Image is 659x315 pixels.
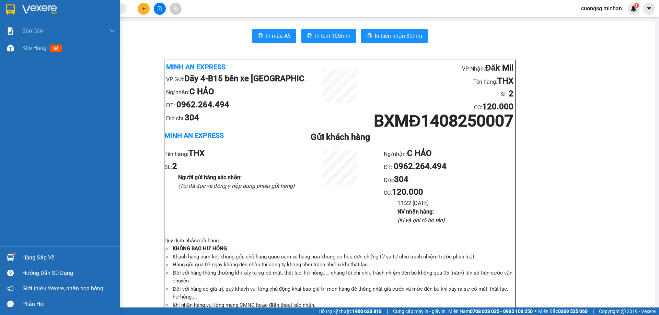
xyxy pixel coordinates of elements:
li: Tên hàng: [164,147,296,160]
span: Giới thiệu Vexere, nhận hoa hồng [22,284,103,293]
sup: 1 [634,3,639,8]
img: icon-new-feature [631,5,637,12]
span: | [593,307,594,315]
b: 304 [394,174,408,184]
button: printerIn biên nhận 80mm [361,29,428,43]
span: Báo cáo [22,26,43,35]
b: C HẢO [189,87,214,96]
sup: 1 [13,253,15,255]
li: 11:22 [DATE] [397,199,515,207]
li: Khách hàng cam kết không gửi, chở hàng quốc cấm và hàng hóa không có hóa đơn chứng từ và tự chịu ... [171,253,515,261]
b: C HẢO [407,148,432,158]
b: NV nhận hàng : [397,208,434,215]
b: Gửi khách hàng [311,132,370,142]
li: CC [369,100,513,113]
strong: 0708 023 035 - 0935 103 250 [470,308,533,314]
span: caret-down [646,5,652,12]
li: Ng/nhận: [166,85,311,98]
h1: BXMĐ1408250007 [369,113,513,128]
span: CC : [79,50,89,57]
li: Tên hàng: [369,75,513,88]
span: In mẫu A5 [266,32,291,40]
span: printer [258,33,263,39]
button: aim [170,3,182,15]
div: 120.000 [79,48,129,58]
li: Ng/nhận: [384,147,515,160]
b: 120.000 [482,102,513,111]
li: Đối với hàng có giá trị, quý khách vui lòng chủ động khai báo giá trị món hàng để thống nhất giá ... [171,285,515,301]
span: down [109,28,115,34]
span: 1 [635,3,638,8]
div: Hàng sắp về [22,253,115,263]
i: (Tôi đã đọc và đồng ý nộp dung phiếu gửi hàng) [178,183,295,189]
div: C HẢO [80,14,128,22]
img: warehouse-icon [7,45,14,52]
strong: 1900 633 818 [352,308,382,314]
img: logo-vxr [6,4,15,15]
span: aim [173,6,178,11]
div: Dãy 4-B15 bến xe [GEOGRAPHIC_DATA] [6,6,76,22]
b: Dãy 4-B15 bến xe [GEOGRAPHIC_DATA] [184,74,332,83]
b: 0962.264.494 [394,161,447,171]
span: Nhận: [80,7,97,14]
span: DĐ: [80,36,90,43]
span: ⚪️ [534,310,536,313]
li: Địa chỉ: [166,111,311,124]
span: : [391,190,423,196]
span: In biên nhận 80mm [375,32,422,40]
i: (Kí và ghi rõ họ tên) [397,217,445,223]
b: Người gửi hàng xác nhận : [178,174,242,181]
img: solution-icon [7,27,14,35]
div: Phản hồi [22,299,115,309]
b: 120.000 [392,187,423,197]
span: printer [307,33,312,39]
img: warehouse-icon [7,254,14,261]
b: THX [497,76,513,86]
button: printerIn tem 100mm [301,29,356,43]
button: caret-down [643,3,655,15]
span: message [7,301,14,307]
b: Minh An Express [164,131,224,140]
li: VP Nhận: [369,62,513,75]
span: printer [367,33,372,39]
div: Đăk Mil [80,6,128,14]
div: Hướng dẫn sử dụng [22,268,115,278]
span: Gửi: [6,7,16,14]
b: 304 [185,113,199,122]
b: Đăk Mil [485,63,513,73]
b: THX [188,148,205,158]
span: In tem 100mm [315,32,350,40]
div: 0962264494 [80,22,128,32]
span: Hỗ trợ kỹ thuật: [319,307,382,315]
ul: CC [384,147,515,225]
span: copyright [621,309,626,314]
li: VP Gửi: [166,72,311,85]
b: 2 [172,161,177,171]
button: plus [138,3,150,15]
span: notification [7,285,14,292]
span: : [481,104,513,111]
li: SL: [369,87,513,100]
span: file-add [157,6,162,11]
li: Hàng gửi quá 07 ngày không đến nhận thì công ty không chịu trách nhiệm khi thất lạc. [171,261,515,269]
b: Minh An Express [166,63,226,71]
li: Đối với hàng thông thường khi xảy ra sự cố mất, thất lạc, hư hỏng..... chúng tôi chỉ chịu trách n... [171,269,515,285]
li: ĐT: [384,160,515,173]
strong: 0369 525 060 [558,308,588,314]
li: Đ/c: [384,173,515,186]
li: SL: [164,160,296,173]
span: plus [141,6,146,11]
span: Cung cấp máy in - giấy in: [393,307,447,315]
span: mới [50,45,62,52]
span: Kho hàng [22,45,46,51]
button: printerIn mẫu A5 [252,29,296,43]
button: file-add [154,3,166,15]
li: ĐT: [166,98,311,111]
span: 304 [90,32,108,44]
li: Khi nhận hàng vui lòng mang CMND hoặc điện thoại xác nhận. [171,301,515,310]
span: Miền Bắc [538,307,588,315]
span: | [387,307,388,315]
span: question-circle [7,270,14,276]
b: 0962.264.494 [176,100,229,109]
b: 2 [509,89,513,98]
